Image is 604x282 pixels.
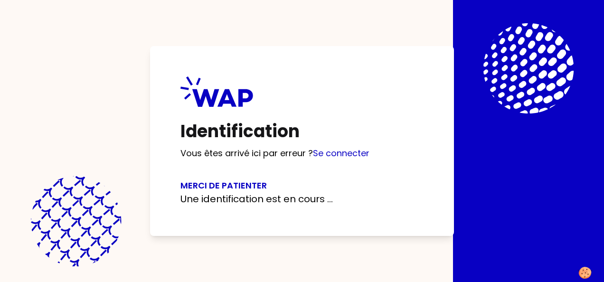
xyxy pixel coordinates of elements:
h3: Merci de patienter [180,179,424,192]
h1: Identification [180,122,424,141]
p: Vous êtes arrivé ici par erreur ? [180,147,424,160]
a: Se connecter [313,147,369,159]
p: Une identification est en cours ... [180,192,424,206]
